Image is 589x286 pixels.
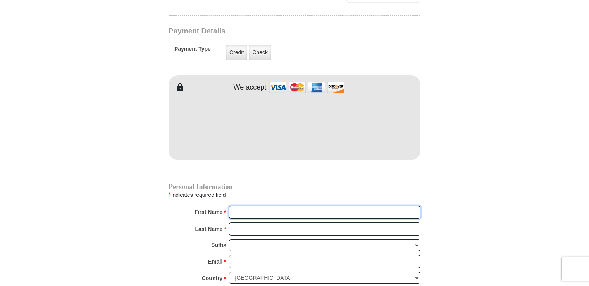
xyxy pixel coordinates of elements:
h5: Payment Type [174,46,211,56]
strong: First Name [195,207,222,217]
h4: We accept [234,83,267,92]
strong: Last Name [195,224,223,234]
h3: Payment Details [169,27,366,36]
h4: Personal Information [169,184,420,190]
img: credit cards accepted [268,79,346,96]
label: Credit [226,45,247,60]
strong: Country [202,273,223,284]
strong: Email [208,256,222,267]
div: Indicates required field [169,190,420,200]
label: Check [249,45,271,60]
strong: Suffix [211,239,226,250]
